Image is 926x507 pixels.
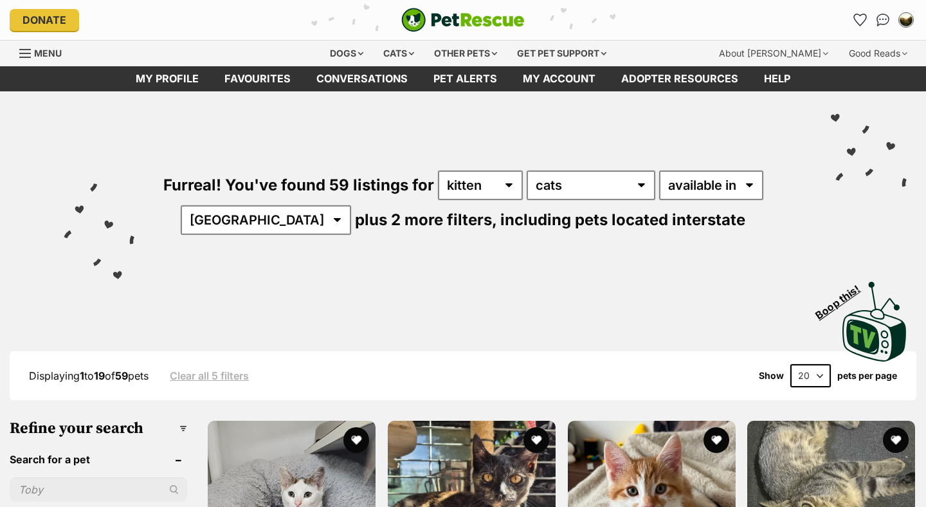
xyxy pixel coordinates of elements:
div: Cats [374,41,423,66]
span: Furreal! You've found 59 listings for [163,176,434,194]
a: My profile [123,66,212,91]
input: Toby [10,477,187,502]
a: Favourites [849,10,870,30]
span: Menu [34,48,62,59]
a: My account [510,66,608,91]
button: favourite [883,427,909,453]
a: PetRescue [401,8,525,32]
h3: Refine your search [10,419,187,438]
span: including pets located interstate [500,210,745,229]
strong: 59 [115,369,128,382]
span: Displaying to of pets [29,369,149,382]
div: About [PERSON_NAME] [710,41,837,66]
a: Adopter resources [608,66,751,91]
a: Donate [10,9,79,31]
button: favourite [343,427,369,453]
button: favourite [523,427,549,453]
img: Ellen W profile pic [900,14,912,26]
img: PetRescue TV logo [842,282,907,362]
a: Conversations [873,10,893,30]
strong: 19 [94,369,105,382]
label: pets per page [837,371,897,381]
a: Clear all 5 filters [170,370,249,382]
div: Dogs [321,41,372,66]
a: Favourites [212,66,304,91]
a: Pet alerts [421,66,510,91]
img: logo-cat-932fe2b9b8326f06289b0f2fb663e598f794de774fb13d1741a6617ecf9a85b4.svg [401,8,525,32]
span: Show [759,371,784,381]
a: Boop this! [842,270,907,364]
span: Boop this! [813,275,873,321]
a: conversations [304,66,421,91]
div: Other pets [425,41,506,66]
button: favourite [703,427,729,453]
div: Good Reads [840,41,916,66]
button: My account [896,10,916,30]
header: Search for a pet [10,454,187,465]
a: Menu [19,41,71,64]
strong: 1 [80,369,84,382]
a: Help [751,66,803,91]
span: plus 2 more filters, [355,210,496,229]
img: chat-41dd97257d64d25036548639549fe6c8038ab92f7586957e7f3b1b290dea8141.svg [876,14,890,26]
div: Get pet support [508,41,615,66]
ul: Account quick links [849,10,916,30]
